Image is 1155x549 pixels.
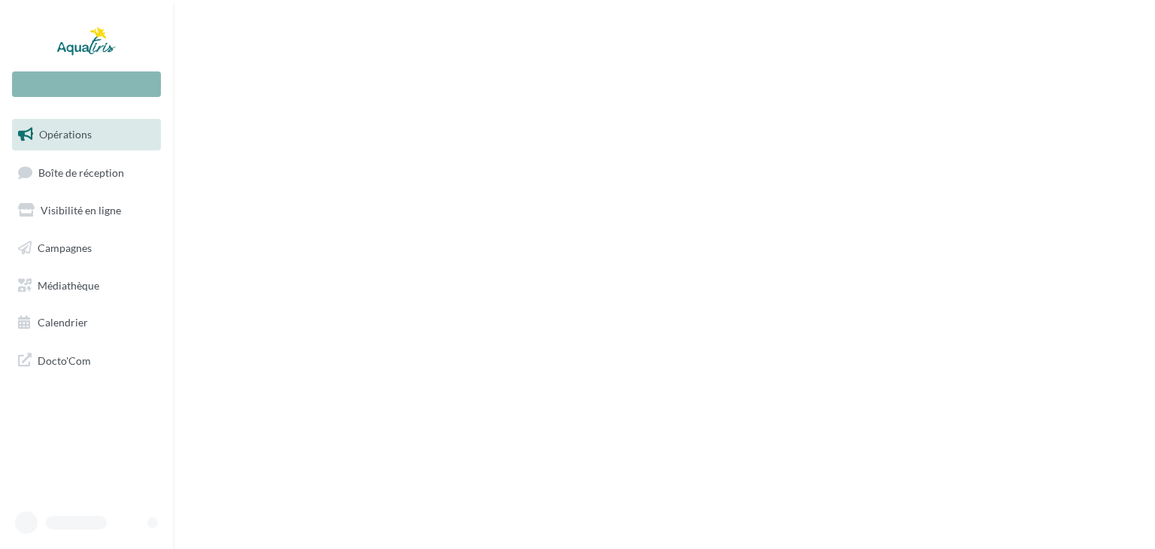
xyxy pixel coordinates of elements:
[38,165,124,178] span: Boîte de réception
[38,278,99,291] span: Médiathèque
[9,119,164,150] a: Opérations
[38,350,91,370] span: Docto'Com
[9,156,164,189] a: Boîte de réception
[9,195,164,226] a: Visibilité en ligne
[9,270,164,302] a: Médiathèque
[39,128,92,141] span: Opérations
[41,204,121,217] span: Visibilité en ligne
[9,344,164,376] a: Docto'Com
[12,71,161,97] div: Nouvelle campagne
[9,232,164,264] a: Campagnes
[38,241,92,254] span: Campagnes
[9,307,164,338] a: Calendrier
[38,316,88,329] span: Calendrier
